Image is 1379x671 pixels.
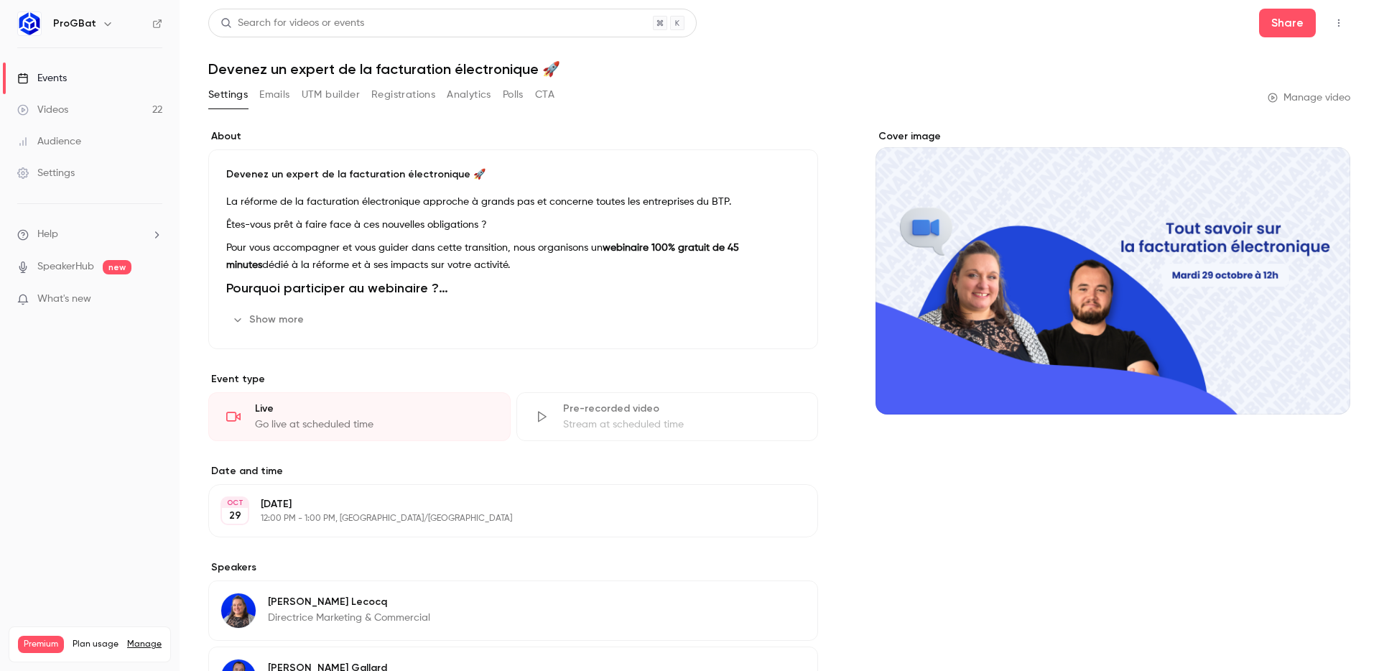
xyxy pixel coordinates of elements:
img: Elodie Lecocq [221,593,256,628]
div: Audience [17,134,81,149]
p: Êtes-vous prêt à faire face à ces nouvelles obligations ? [226,216,800,233]
div: OCT [222,498,248,508]
span: What's new [37,292,91,307]
button: UTM builder [302,83,360,106]
div: Pre-recorded videoStream at scheduled time [516,392,819,441]
span: Help [37,227,58,242]
div: LiveGo live at scheduled time [208,392,511,441]
button: Show more [226,308,312,331]
div: Live [255,402,493,416]
p: 29 [229,509,241,523]
span: Premium [18,636,64,653]
span: Plan usage [73,639,119,650]
p: Pour vous accompagner et vous guider dans cette transition, nous organisons un dédié à la réforme... [226,239,800,274]
section: Cover image [876,129,1350,415]
h1: Pourquoi participer au webinaire ? [226,279,800,297]
p: [PERSON_NAME] Lecocq [268,595,430,609]
a: Manage [127,639,162,650]
button: Emails [259,83,289,106]
iframe: Noticeable Trigger [145,293,162,306]
p: [DATE] [261,497,742,512]
label: About [208,129,818,144]
label: Speakers [208,560,818,575]
a: SpeakerHub [37,259,94,274]
div: Settings [17,166,75,180]
p: Event type [208,372,818,387]
div: Videos [17,103,68,117]
button: Settings [208,83,248,106]
div: Search for videos or events [220,16,364,31]
a: Manage video [1268,91,1350,105]
h6: ProGBat [53,17,96,31]
button: Polls [503,83,524,106]
div: Elodie Lecocq[PERSON_NAME] LecocqDirectrice Marketing & Commercial [208,580,818,641]
p: 12:00 PM - 1:00 PM, [GEOGRAPHIC_DATA]/[GEOGRAPHIC_DATA] [261,513,742,524]
p: Devenez un expert de la facturation électronique 🚀 [226,167,800,182]
button: Registrations [371,83,435,106]
div: Events [17,71,67,85]
p: La réforme de la facturation électronique approche à grands pas et concerne toutes les entreprise... [226,193,800,210]
span: new [103,260,131,274]
button: Analytics [447,83,491,106]
button: Share [1259,9,1316,37]
p: Directrice Marketing & Commercial [268,611,430,625]
div: Pre-recorded video [563,402,801,416]
label: Date and time [208,464,818,478]
h1: Devenez un expert de la facturation électronique 🚀 [208,60,1350,78]
img: ProGBat [18,12,41,35]
button: CTA [535,83,554,106]
label: Cover image [876,129,1350,144]
div: Stream at scheduled time [563,417,801,432]
li: help-dropdown-opener [17,227,162,242]
div: Go live at scheduled time [255,417,493,432]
